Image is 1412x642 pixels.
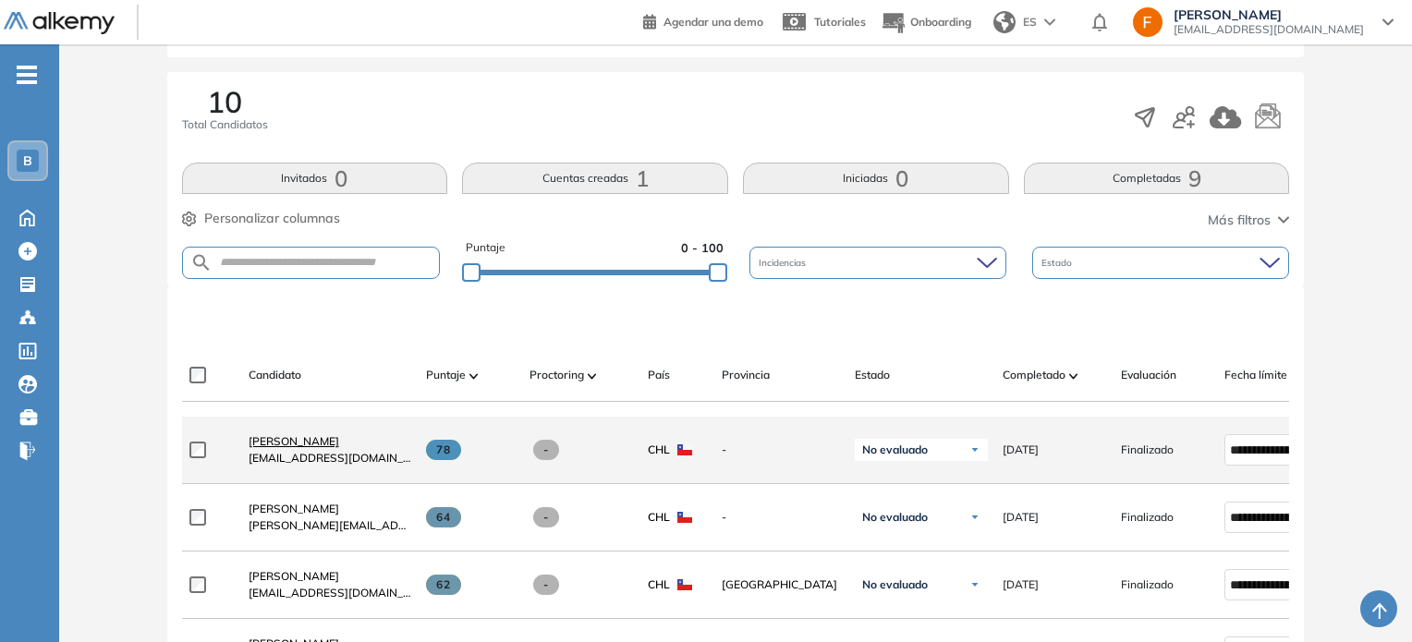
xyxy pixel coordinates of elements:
[643,9,763,31] a: Agendar una demo
[182,209,340,228] button: Personalizar columnas
[1208,211,1271,230] span: Más filtros
[969,512,980,523] img: Ícono de flecha
[426,575,462,595] span: 62
[759,256,809,270] span: Incidencias
[1003,367,1065,383] span: Completado
[426,367,466,383] span: Puntaje
[648,509,670,526] span: CHL
[1174,22,1364,37] span: [EMAIL_ADDRESS][DOMAIN_NAME]
[466,239,505,257] span: Puntaje
[426,507,462,527] span: 64
[533,440,560,460] span: -
[17,73,37,77] i: -
[862,442,928,457] span: No evaluado
[207,87,242,116] span: 10
[743,163,1009,194] button: Iniciadas0
[23,153,32,168] span: B
[249,450,411,466] span: [EMAIL_ADDRESS][DOMAIN_NAME]
[814,15,866,29] span: Tutoriales
[426,440,462,460] span: 78
[182,163,448,194] button: Invitados0
[862,510,928,525] span: No evaluado
[881,3,971,42] button: Onboarding
[969,444,980,455] img: Ícono de flecha
[722,367,770,383] span: Provincia
[1080,429,1412,642] div: Widget de chat
[1032,247,1289,279] div: Estado
[1024,163,1290,194] button: Completadas9
[462,163,728,194] button: Cuentas creadas1
[249,367,301,383] span: Candidato
[249,517,411,534] span: [PERSON_NAME][EMAIL_ADDRESS][DOMAIN_NAME]
[722,442,840,458] span: -
[190,251,213,274] img: SEARCH_ALT
[1044,18,1055,26] img: arrow
[182,116,268,133] span: Total Candidatos
[910,15,971,29] span: Onboarding
[249,501,411,517] a: [PERSON_NAME]
[249,433,411,450] a: [PERSON_NAME]
[204,209,340,228] span: Personalizar columnas
[722,509,840,526] span: -
[249,585,411,601] span: [EMAIL_ADDRESS][DOMAIN_NAME]
[648,367,670,383] span: País
[533,575,560,595] span: -
[249,502,339,515] span: [PERSON_NAME]
[749,247,1006,279] div: Incidencias
[677,444,692,455] img: CHL
[1003,509,1039,526] span: [DATE]
[1003,576,1039,593] span: [DATE]
[1121,367,1176,383] span: Evaluación
[722,576,840,593] span: [GEOGRAPHIC_DATA]
[1003,442,1039,458] span: [DATE]
[469,373,479,379] img: [missing "en.ARROW_ALT" translation]
[663,15,763,29] span: Agendar una demo
[249,568,411,585] a: [PERSON_NAME]
[993,11,1016,33] img: world
[1023,14,1037,30] span: ES
[1224,367,1287,383] span: Fecha límite
[648,576,670,593] span: CHL
[4,12,115,35] img: Logo
[677,512,692,523] img: CHL
[1041,256,1076,270] span: Estado
[1069,373,1078,379] img: [missing "en.ARROW_ALT" translation]
[1080,429,1412,642] iframe: Chat Widget
[1174,7,1364,22] span: [PERSON_NAME]
[1208,211,1289,230] button: Más filtros
[648,442,670,458] span: CHL
[855,367,890,383] span: Estado
[249,434,339,448] span: [PERSON_NAME]
[588,373,597,379] img: [missing "en.ARROW_ALT" translation]
[677,579,692,590] img: CHL
[969,579,980,590] img: Ícono de flecha
[529,367,584,383] span: Proctoring
[681,239,724,257] span: 0 - 100
[533,507,560,527] span: -
[249,569,339,583] span: [PERSON_NAME]
[862,577,928,592] span: No evaluado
